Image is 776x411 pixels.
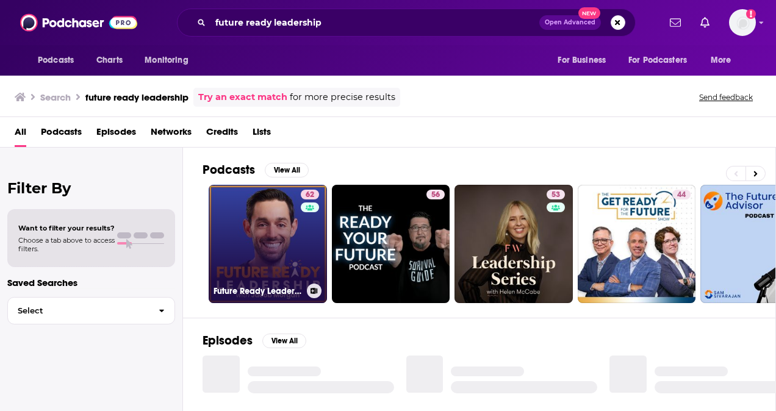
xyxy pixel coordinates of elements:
h2: Filter By [7,179,175,197]
svg: Add a profile image [746,9,756,19]
button: Open AdvancedNew [539,15,601,30]
a: 56 [426,190,445,199]
a: Podcasts [41,122,82,147]
a: Try an exact match [198,90,287,104]
span: Open Advanced [545,20,595,26]
button: open menu [29,49,90,72]
span: More [711,52,731,69]
span: Choose a tab above to access filters. [18,236,115,253]
span: For Podcasters [628,52,687,69]
a: 44 [578,185,696,303]
button: open menu [136,49,204,72]
span: 53 [551,189,560,201]
span: Monitoring [145,52,188,69]
a: 56 [332,185,450,303]
a: Lists [253,122,271,147]
a: Show notifications dropdown [665,12,686,33]
img: User Profile [729,9,756,36]
button: Select [7,297,175,324]
span: Charts [96,52,123,69]
span: 44 [677,189,686,201]
a: Credits [206,122,238,147]
span: for more precise results [290,90,395,104]
a: 44 [672,190,691,199]
a: Networks [151,122,192,147]
a: 62Future Ready Leadership With [PERSON_NAME] [209,185,327,303]
button: open menu [620,49,705,72]
img: Podchaser - Follow, Share and Rate Podcasts [20,11,137,34]
button: View All [262,334,306,348]
a: EpisodesView All [203,333,306,348]
h3: future ready leadership [85,91,189,103]
a: Show notifications dropdown [695,12,714,33]
a: PodcastsView All [203,162,309,177]
button: open menu [549,49,621,72]
button: Send feedback [695,92,756,102]
a: Episodes [96,122,136,147]
p: Saved Searches [7,277,175,288]
span: For Business [558,52,606,69]
span: Want to filter your results? [18,224,115,232]
span: New [578,7,600,19]
button: Show profile menu [729,9,756,36]
input: Search podcasts, credits, & more... [210,13,539,32]
span: 56 [431,189,440,201]
span: Select [8,307,149,315]
a: 53 [547,190,565,199]
button: View All [265,163,309,177]
h3: Search [40,91,71,103]
div: Search podcasts, credits, & more... [177,9,636,37]
h3: Future Ready Leadership With [PERSON_NAME] [214,286,302,296]
button: open menu [702,49,747,72]
span: 62 [306,189,314,201]
h2: Episodes [203,333,253,348]
a: All [15,122,26,147]
span: Logged in as nshort92 [729,9,756,36]
a: 53 [454,185,573,303]
a: 62 [301,190,319,199]
h2: Podcasts [203,162,255,177]
a: Charts [88,49,130,72]
span: Podcasts [38,52,74,69]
